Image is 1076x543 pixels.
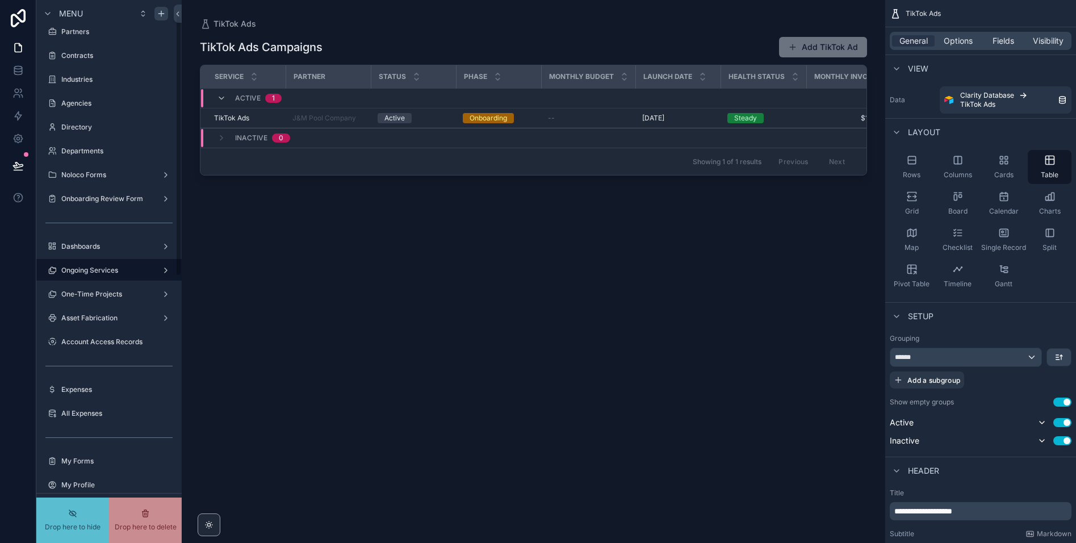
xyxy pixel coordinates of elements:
[905,207,919,216] span: Grid
[294,72,325,81] span: Partner
[43,381,175,399] a: Expenses
[43,333,175,351] a: Account Access Records
[43,142,175,160] a: Departments
[549,72,614,81] span: Monthly Budget
[890,334,919,343] label: Grouping
[43,261,175,279] a: Ongoing Services
[61,75,173,84] label: Industries
[61,51,173,60] label: Contracts
[890,371,964,389] button: Add a subgroup
[1042,243,1057,252] span: Split
[989,207,1019,216] span: Calendar
[235,94,261,103] span: Active
[43,23,175,41] a: Partners
[61,194,157,203] label: Onboarding Review Form
[899,35,928,47] span: General
[903,170,920,179] span: Rows
[1028,150,1071,184] button: Table
[890,398,954,407] label: Show empty groups
[729,72,785,81] span: Health Status
[61,266,157,275] label: Ongoing Services
[43,285,175,303] a: One-Time Projects
[960,100,995,109] span: TikTok Ads
[61,290,157,299] label: One-Time Projects
[908,63,928,74] span: View
[643,72,692,81] span: Launch Date
[43,237,175,256] a: Dashboards
[43,70,175,89] a: Industries
[944,279,972,289] span: Timeline
[906,9,941,18] span: TikTok Ads
[215,72,244,81] span: Service
[890,186,933,220] button: Grid
[894,279,930,289] span: Pivot Table
[982,223,1025,257] button: Single Record
[379,72,406,81] span: Status
[908,127,940,138] span: Layout
[43,118,175,136] a: Directory
[940,86,1071,114] a: Clarity DatabaseTikTok Ads
[61,409,173,418] label: All Expenses
[944,95,953,105] img: Airtable Logo
[908,311,933,322] span: Setup
[693,157,761,166] span: Showing 1 of 1 results
[61,481,173,490] label: My Profile
[995,279,1012,289] span: Gantt
[936,186,979,220] button: Board
[936,223,979,257] button: Checklist
[982,259,1025,293] button: Gantt
[115,523,177,532] span: Drop here to delete
[235,133,267,143] span: Inactive
[45,523,101,532] span: Drop here to hide
[43,166,175,184] a: Noloco Forms
[61,123,173,132] label: Directory
[982,150,1025,184] button: Cards
[272,94,275,103] div: 1
[61,337,173,346] label: Account Access Records
[59,8,83,19] span: Menu
[908,465,939,477] span: Header
[890,95,935,105] label: Data
[994,170,1014,179] span: Cards
[1028,223,1071,257] button: Split
[43,404,175,423] a: All Expenses
[43,190,175,208] a: Onboarding Review Form
[944,35,973,47] span: Options
[61,242,157,251] label: Dashboards
[981,243,1026,252] span: Single Record
[890,223,933,257] button: Map
[43,476,175,494] a: My Profile
[890,417,914,428] span: Active
[1028,186,1071,220] button: Charts
[61,147,173,156] label: Departments
[61,99,173,108] label: Agencies
[61,314,157,323] label: Asset Fabrication
[907,376,960,385] span: Add a subgroup
[279,133,283,143] div: 0
[943,243,973,252] span: Checklist
[993,35,1014,47] span: Fields
[948,207,968,216] span: Board
[944,170,972,179] span: Columns
[982,186,1025,220] button: Calendar
[890,502,1071,520] div: scrollable content
[61,27,173,36] label: Partners
[1033,35,1064,47] span: Visibility
[890,150,933,184] button: Rows
[43,94,175,112] a: Agencies
[960,91,1014,100] span: Clarity Database
[1039,207,1061,216] span: Charts
[936,150,979,184] button: Columns
[43,452,175,470] a: My Forms
[61,385,173,394] label: Expenses
[905,243,919,252] span: Map
[890,259,933,293] button: Pivot Table
[890,435,919,446] span: Inactive
[1041,170,1058,179] span: Table
[43,309,175,327] a: Asset Fabrication
[814,72,878,81] span: Monthly Invoice
[464,72,487,81] span: Phase
[61,457,173,466] label: My Forms
[43,47,175,65] a: Contracts
[936,259,979,293] button: Timeline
